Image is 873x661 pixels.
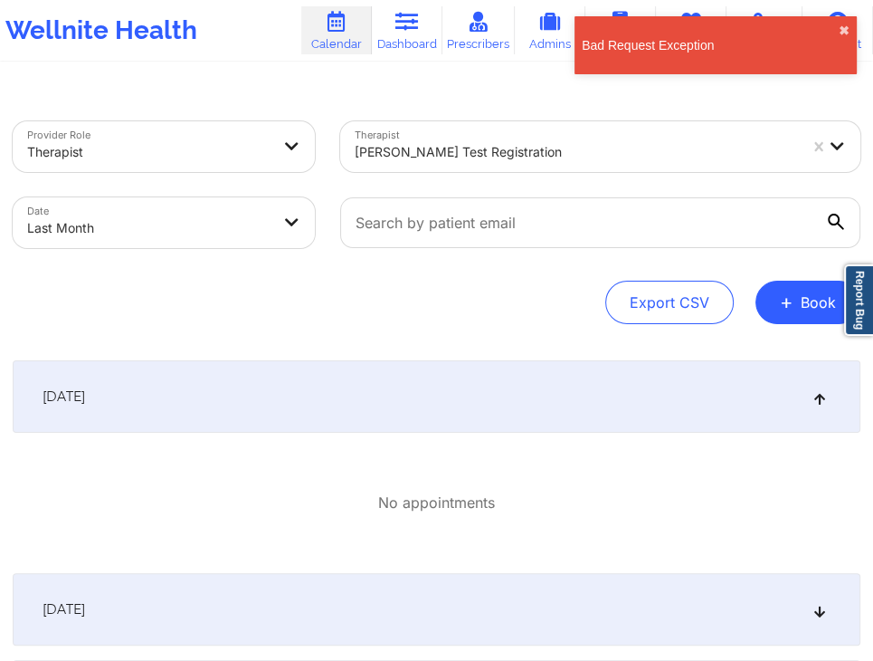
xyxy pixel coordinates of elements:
[43,388,85,406] span: [DATE]
[726,6,802,54] a: Medications
[515,6,585,54] a: Admins
[340,197,860,248] input: Search by patient email
[442,6,515,54] a: Prescribers
[582,36,839,54] div: Bad Request Exception
[839,24,849,38] button: close
[755,281,860,324] button: +Book
[802,6,873,54] a: Account
[372,6,442,54] a: Dashboard
[27,208,270,248] div: Last Month
[27,132,270,172] div: Therapist
[301,6,372,54] a: Calendar
[605,281,734,324] button: Export CSV
[585,6,656,54] a: Coaches
[656,6,726,54] a: Therapists
[844,264,873,336] a: Report Bug
[43,600,85,618] span: [DATE]
[355,132,798,172] div: [PERSON_NAME] Test Registration
[378,493,495,513] p: No appointments
[780,297,793,307] span: +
